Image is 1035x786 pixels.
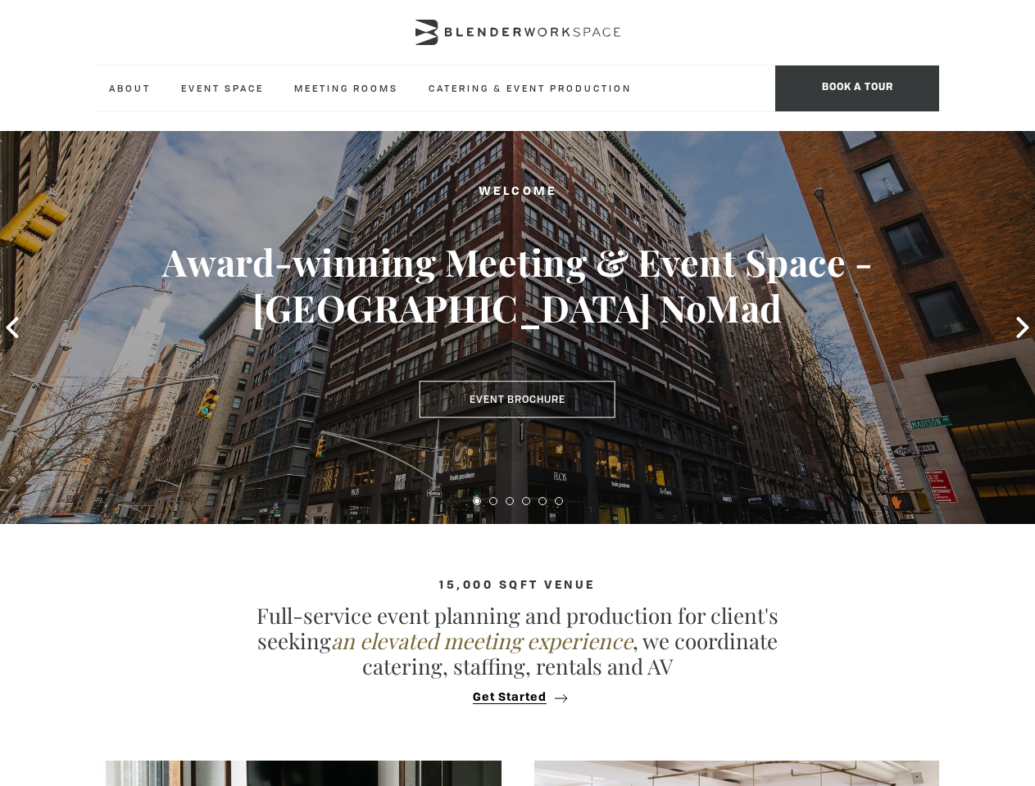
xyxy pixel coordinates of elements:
[96,65,164,111] a: About
[168,65,277,111] a: Event Space
[468,690,567,705] button: Get Started
[52,239,983,331] h3: Award-winning Meeting & Event Space - [GEOGRAPHIC_DATA] NoMad
[473,692,547,704] span: Get Started
[231,603,805,680] p: Full-service event planning and production for client's seeking , we coordinate catering, staffin...
[52,182,983,202] h2: Welcome
[775,65,939,111] span: Book a tour
[420,381,615,418] a: Event Brochure
[281,65,411,111] a: Meeting Rooms
[415,65,645,111] a: Catering & Event Production
[331,626,633,655] em: an elevated meeting experience
[96,579,939,592] h4: 15,000 sqft venue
